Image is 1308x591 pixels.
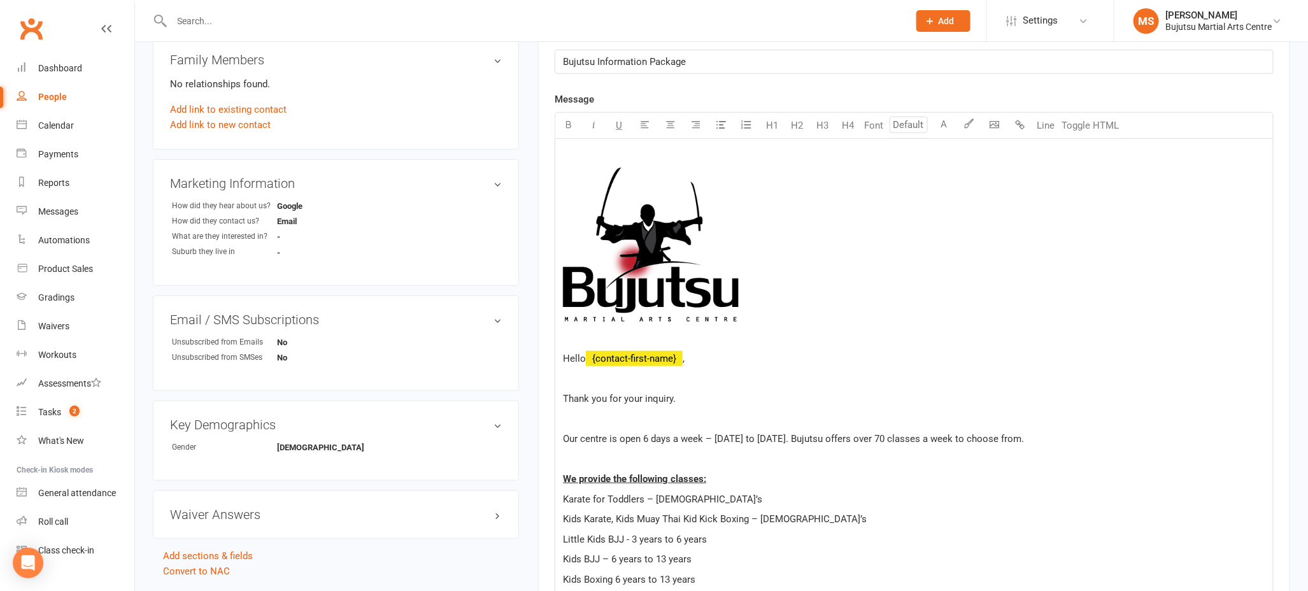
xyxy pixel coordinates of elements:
[170,418,502,432] h3: Key Demographics
[163,566,230,577] a: Convert to NAC
[38,488,116,498] div: General attendance
[17,508,134,536] a: Roll call
[17,427,134,455] a: What's New
[38,264,93,274] div: Product Sales
[163,550,253,562] a: Add sections & fields
[17,479,134,508] a: General attendance kiosk mode
[69,406,80,417] span: 2
[563,56,686,68] span: Bujutsu Information Package
[38,436,84,446] div: What's New
[170,313,502,327] h3: Email / SMS Subscriptions
[17,312,134,341] a: Waivers
[1165,10,1272,21] div: [PERSON_NAME]
[172,246,277,258] div: Suburb they live in
[38,120,74,131] div: Calendar
[17,255,134,283] a: Product Sales
[38,206,78,217] div: Messages
[563,353,586,364] span: Hello
[38,350,76,360] div: Workouts
[563,494,762,505] span: Karate for Toddlers – [DEMOGRAPHIC_DATA]’s
[1134,8,1159,34] div: MS
[277,338,350,347] strong: No
[168,12,900,30] input: Search...
[1033,113,1058,138] button: Line
[17,283,134,312] a: Gradings
[38,235,90,245] div: Automations
[17,54,134,83] a: Dashboard
[606,113,632,138] button: U
[172,352,277,364] div: Unsubscribed from SMSes
[563,553,692,565] span: Kids BJJ – 6 years to 13 years
[17,226,134,255] a: Automations
[1165,21,1272,32] div: Bujutsu Martial Arts Centre
[17,111,134,140] a: Calendar
[563,473,706,485] span: We provide the following classes:
[172,231,277,243] div: What are they interested in?
[563,574,695,585] span: Kids Boxing 6 years to 13 years
[17,83,134,111] a: People
[861,113,886,138] button: Font
[1023,6,1058,35] span: Settings
[17,536,134,565] a: Class kiosk mode
[13,548,43,578] div: Open Intercom Messenger
[17,341,134,369] a: Workouts
[931,113,956,138] button: A
[170,176,502,190] h3: Marketing Information
[38,92,67,102] div: People
[170,53,502,67] h3: Family Members
[277,201,350,211] strong: Google
[38,149,78,159] div: Payments
[916,10,970,32] button: Add
[170,508,502,522] h3: Waiver Answers
[759,113,785,138] button: H1
[38,516,68,527] div: Roll call
[563,393,676,404] span: Thank you for your inquiry.
[38,292,75,303] div: Gradings
[170,76,502,92] p: No relationships found.
[172,215,277,227] div: How did they contact us?
[563,433,1024,445] span: Our centre is open 6 days a week – [DATE] to [DATE]. Bujutsu offers over 70 classes a week to cho...
[563,534,707,545] span: Little Kids BJJ - 3 years to 6 years
[17,197,134,226] a: Messages
[172,200,277,212] div: How did they hear about us?
[683,353,685,364] span: ,
[555,92,594,107] label: Message
[38,178,69,188] div: Reports
[835,113,861,138] button: H4
[17,169,134,197] a: Reports
[17,369,134,398] a: Assessments
[277,353,350,362] strong: No
[277,232,350,241] strong: -
[172,336,277,348] div: Unsubscribed from Emails
[1058,113,1122,138] button: Toggle HTML
[277,443,364,452] strong: [DEMOGRAPHIC_DATA]
[17,140,134,169] a: Payments
[38,545,94,555] div: Class check-in
[170,102,287,117] a: Add link to existing contact
[38,378,101,388] div: Assessments
[170,117,271,132] a: Add link to new contact
[172,441,277,453] div: Gender
[810,113,835,138] button: H3
[17,398,134,427] a: Tasks 2
[939,16,955,26] span: Add
[785,113,810,138] button: H2
[38,407,61,417] div: Tasks
[277,217,350,226] strong: Email
[563,167,739,322] img: 2035d717-7c62-463b-a115-6a901fd5f771.jpg
[277,248,350,257] strong: -
[563,513,867,525] span: Kids Karate, Kids Muay Thai Kid Kick Boxing – [DEMOGRAPHIC_DATA]’s
[890,117,928,133] input: Default
[616,120,622,131] span: U
[38,321,69,331] div: Waivers
[15,13,47,45] a: Clubworx
[38,63,82,73] div: Dashboard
